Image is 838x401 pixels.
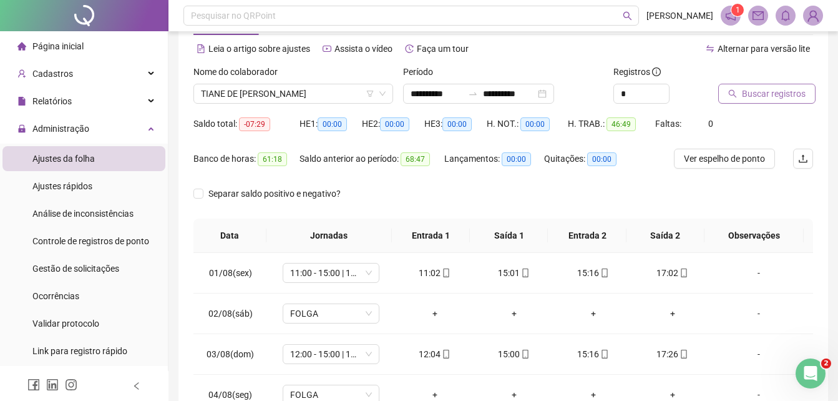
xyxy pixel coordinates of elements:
span: Registros [613,65,661,79]
span: 46:49 [607,117,636,131]
span: Ocorrências [32,291,79,301]
th: Observações [704,219,804,253]
span: history [405,44,414,53]
span: notification [725,10,736,21]
span: bell [780,10,791,21]
span: upload [798,154,808,164]
span: Análise de inconsistências [32,209,134,219]
span: -07:29 [239,117,270,131]
span: 1 [736,6,740,14]
th: Jornadas [266,219,392,253]
div: Quitações: [544,152,631,166]
span: 61:18 [258,152,287,166]
span: Cadastros [32,69,73,79]
span: 00:00 [587,152,616,166]
span: 0 [708,119,713,129]
span: Faça um tour [417,44,469,54]
span: 04/08(seg) [208,390,252,400]
div: H. TRAB.: [568,117,655,131]
div: Saldo total: [193,117,300,131]
span: Alternar para versão lite [718,44,810,54]
div: Saldo anterior ao período: [300,152,444,166]
span: Link para registro rápido [32,346,127,356]
div: 17:26 [643,347,702,361]
div: 15:00 [484,347,543,361]
button: Ver espelho de ponto [674,149,775,169]
span: Observações [714,229,794,242]
span: mail [753,10,764,21]
span: lock [17,124,26,133]
span: Separar saldo positivo e negativo? [203,187,346,200]
span: TIANE DE JESUS REIS [201,84,386,103]
span: Página inicial [32,41,84,51]
div: Lançamentos: [444,152,544,166]
iframe: Intercom live chat [796,359,826,389]
th: Entrada 1 [392,219,470,253]
span: mobile [441,350,451,359]
div: 11:02 [405,266,464,280]
span: 00:00 [442,117,472,131]
div: - [722,347,796,361]
span: mobile [441,269,451,277]
span: mobile [678,269,688,277]
button: Buscar registros [718,84,816,104]
span: 00:00 [318,117,347,131]
th: Entrada 2 [548,219,626,253]
th: Saída 1 [470,219,548,253]
span: youtube [323,44,331,53]
div: + [563,307,623,320]
div: 15:16 [563,266,623,280]
div: + [643,307,702,320]
span: user-add [17,69,26,78]
span: 03/08(dom) [207,349,254,359]
div: + [405,307,464,320]
span: facebook [27,379,40,391]
div: + [484,307,543,320]
span: 12:00 - 15:00 | 15:15 - 18:15 [290,345,372,364]
span: mobile [678,350,688,359]
span: 11:00 - 15:00 | 15:15 - 17:15 [290,264,372,282]
span: Ajustes rápidos [32,181,92,191]
span: 00:00 [520,117,550,131]
span: Buscar registros [742,87,806,101]
div: H. NOT.: [487,117,568,131]
span: filter [366,90,374,97]
span: file-text [197,44,205,53]
span: down [379,90,386,97]
div: 15:16 [563,347,623,361]
div: HE 3: [424,117,487,131]
span: 00:00 [380,117,409,131]
span: [PERSON_NAME] [646,9,713,22]
div: HE 1: [300,117,362,131]
span: Relatórios [32,96,72,106]
img: 87054 [804,6,822,25]
span: Validar protocolo [32,319,99,329]
div: - [722,266,796,280]
span: Gestão de solicitações [32,264,119,274]
span: file [17,97,26,106]
span: FOLGA [290,304,372,323]
span: mobile [599,350,609,359]
label: Período [403,65,441,79]
span: Assista o vídeo [334,44,392,54]
span: linkedin [46,379,59,391]
span: info-circle [652,67,661,76]
span: 01/08(sex) [209,268,252,278]
span: 2 [821,359,831,369]
span: Administração [32,124,89,134]
span: search [623,11,632,21]
span: mobile [520,350,530,359]
div: - [722,307,796,320]
th: Saída 2 [626,219,704,253]
div: 17:02 [643,266,702,280]
span: search [728,89,737,98]
span: Ver espelho de ponto [684,152,765,166]
span: to [468,89,478,99]
span: swap [706,44,714,53]
sup: 1 [731,4,744,16]
div: HE 2: [362,117,424,131]
div: 15:01 [484,266,543,280]
span: swap-right [468,89,478,99]
span: Controle de registros de ponto [32,236,149,246]
span: Leia o artigo sobre ajustes [208,44,310,54]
